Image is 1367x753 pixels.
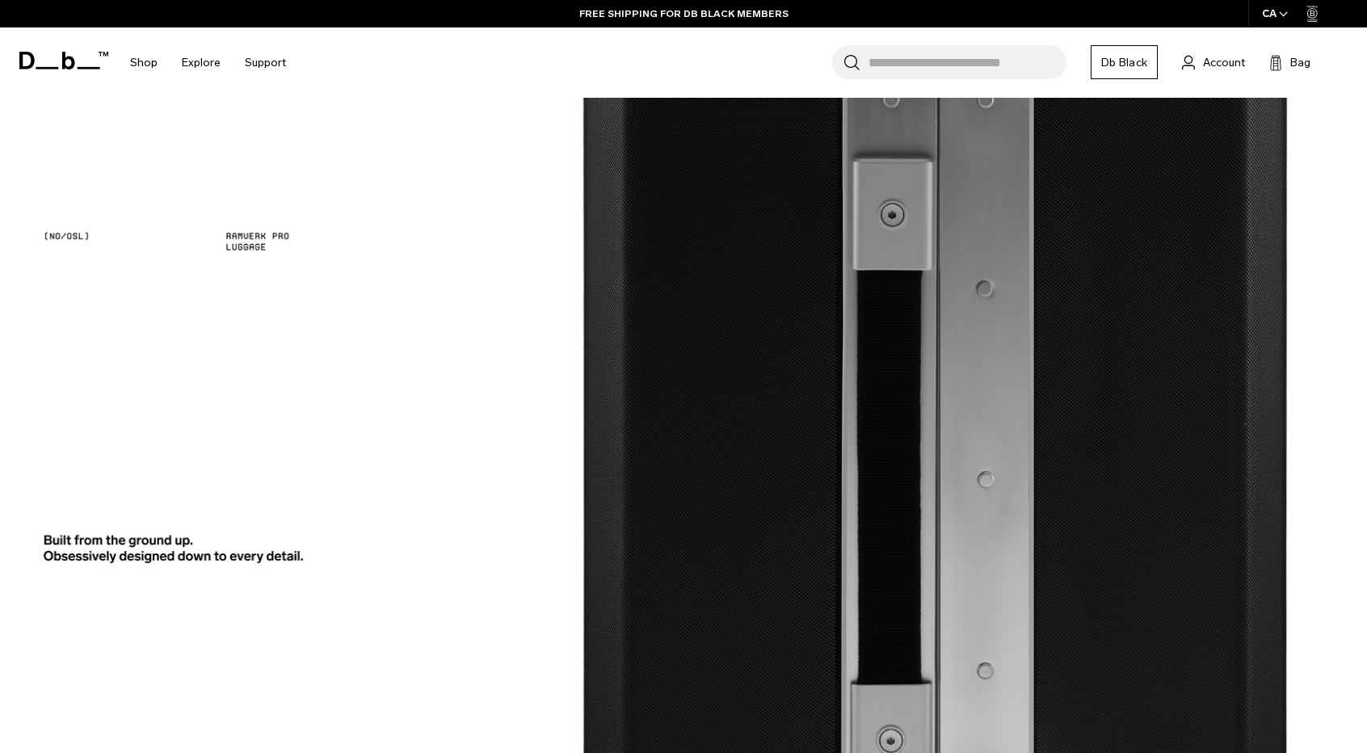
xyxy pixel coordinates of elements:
span: Account [1203,54,1245,71]
span: Bag [1290,54,1310,71]
a: Account [1182,53,1245,72]
nav: Main Navigation [118,27,298,98]
a: Support [245,34,286,91]
a: Explore [182,34,221,91]
a: Db Black [1091,45,1158,79]
button: Bag [1269,53,1310,72]
a: Shop [130,34,158,91]
a: FREE SHIPPING FOR DB BLACK MEMBERS [579,6,789,21]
